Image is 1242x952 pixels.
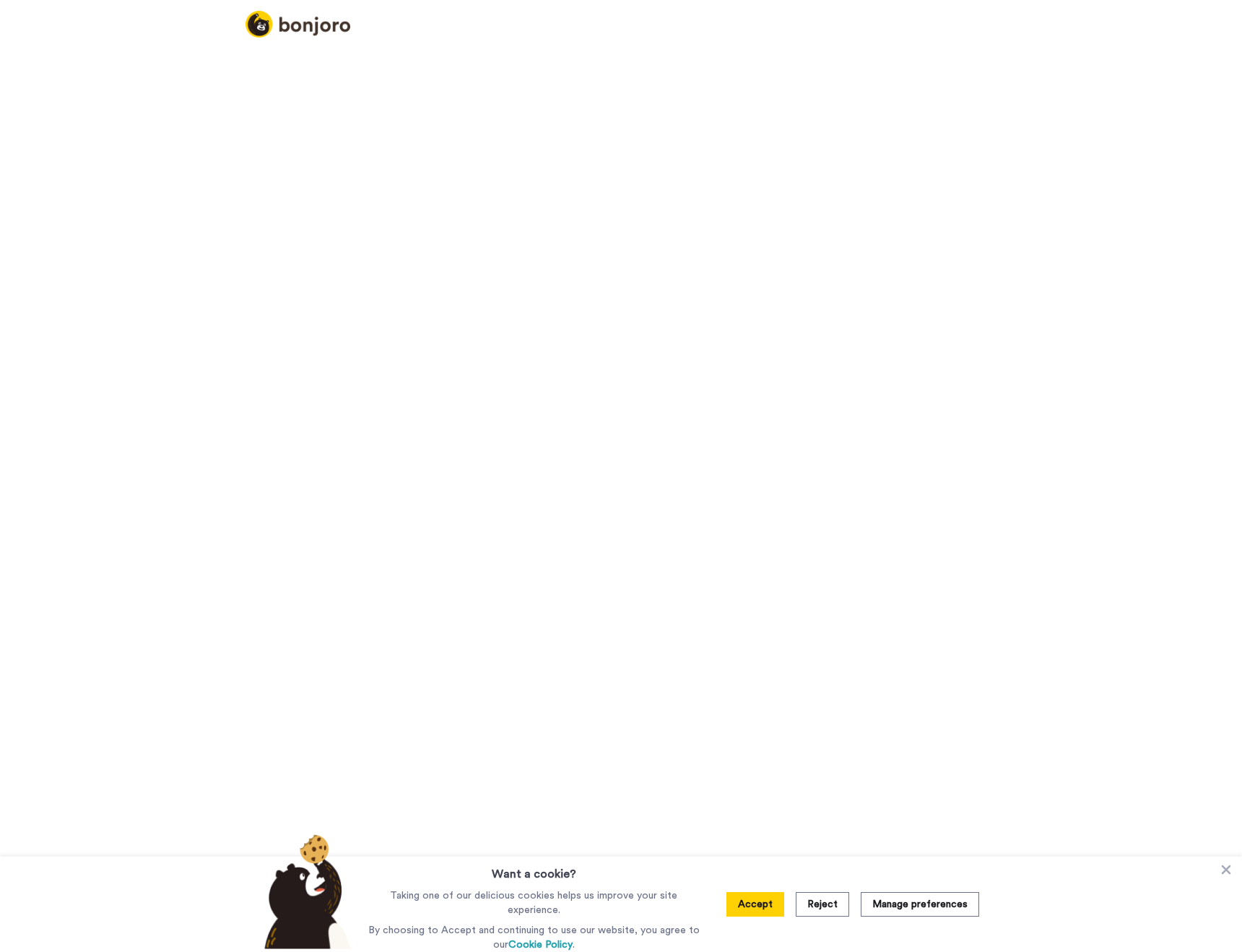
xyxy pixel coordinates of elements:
button: Accept [726,892,784,917]
p: Taking one of our delicious cookies helps us improve your site experience. [365,888,703,917]
a: Cookie Policy [508,940,573,950]
p: By choosing to Accept and continuing to use our website, you agree to our . [365,923,703,952]
button: Reject [796,892,849,917]
button: Manage preferences [861,892,979,917]
img: bear-with-cookie.png [251,834,358,949]
h3: Want a cookie? [492,857,576,883]
img: logo_full.png [246,11,350,38]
